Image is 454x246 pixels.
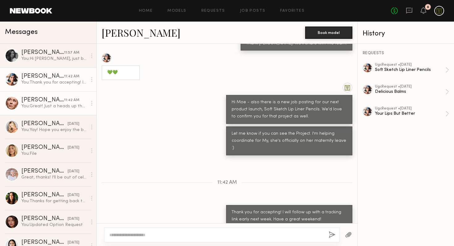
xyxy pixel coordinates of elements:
div: [PERSON_NAME] [21,50,64,56]
div: REQUESTS [363,51,449,55]
div: [PERSON_NAME] [21,192,68,198]
div: 11:57 AM [64,50,79,56]
div: 11:42 AM [64,97,79,103]
div: You: Thanks for getting back to us! We'll keep you in mind for the next one! xx [21,198,87,204]
a: ugcRequest •[DATE]Soft Sketch Lip Liner Pencils [375,63,449,77]
a: Favorites [280,9,305,13]
button: Book model [305,27,352,39]
a: [PERSON_NAME] [102,26,180,39]
div: 11:42 AM [64,74,79,80]
div: Your Lips But Better [375,111,445,117]
span: 11:42 AM [217,180,237,185]
div: [DATE] [68,121,79,127]
div: [DATE] [68,192,79,198]
div: [PERSON_NAME] [21,73,64,80]
div: [DATE] [68,216,79,222]
div: You: Hi [PERSON_NAME], just bumping up the Credo Beauty request here to see if we can explore a p... [21,56,87,62]
a: Models [167,9,186,13]
div: You: Yay! Hope you enjoy the balms & excited to see what you create! [21,127,87,133]
div: 8 [427,6,429,9]
div: You: Thank you for accepting! I will follow up with a tracking link early next week. Have a great... [21,80,87,85]
div: [PERSON_NAME] [21,240,68,246]
div: History [363,30,449,37]
div: [DATE] [68,169,79,174]
div: [PERSON_NAME] [21,97,64,103]
div: [PERSON_NAME] [21,216,68,222]
a: Job Posts [240,9,266,13]
div: ugc Request • [DATE] [375,107,445,111]
div: [PERSON_NAME] [21,168,68,174]
a: ugcRequest •[DATE]Delicious Balms [375,85,449,99]
div: Soft Sketch Lip Liner Pencils [375,67,445,73]
div: 💚💚 [107,69,134,76]
a: Requests [201,9,225,13]
div: ugc Request • [DATE] [375,85,445,89]
div: [PERSON_NAME] [21,145,68,151]
div: Hi Moe - also there is a new job posting for our next product launch, Soft Sketch Lip Liner Penci... [232,99,347,120]
div: Thank you for accepting! I will follow up with a tracking link early next week. Have a great week... [232,209,347,223]
div: Let me know if you can see the Project. I'm helping coordinate for My, she's officially on her ma... [232,130,347,152]
a: ugcRequest •[DATE]Your Lips But Better [375,107,449,121]
div: Great, thanks! I’ll be out of cell service here and there but will check messages whenever I have... [21,174,87,180]
div: [PERSON_NAME] [21,121,68,127]
a: Book model [305,30,352,35]
div: [DATE] [68,145,79,151]
div: Delicious Balms [375,89,445,95]
div: [DATE] [68,240,79,246]
div: You: File [21,151,87,157]
div: You: Updated Option Request [21,222,87,228]
div: You: Great! Just a heads up that the lip pencils will ship out early next week. I'll follow up wi... [21,103,87,109]
div: ugc Request • [DATE] [375,63,445,67]
span: Messages [5,29,38,36]
a: Home [139,9,153,13]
